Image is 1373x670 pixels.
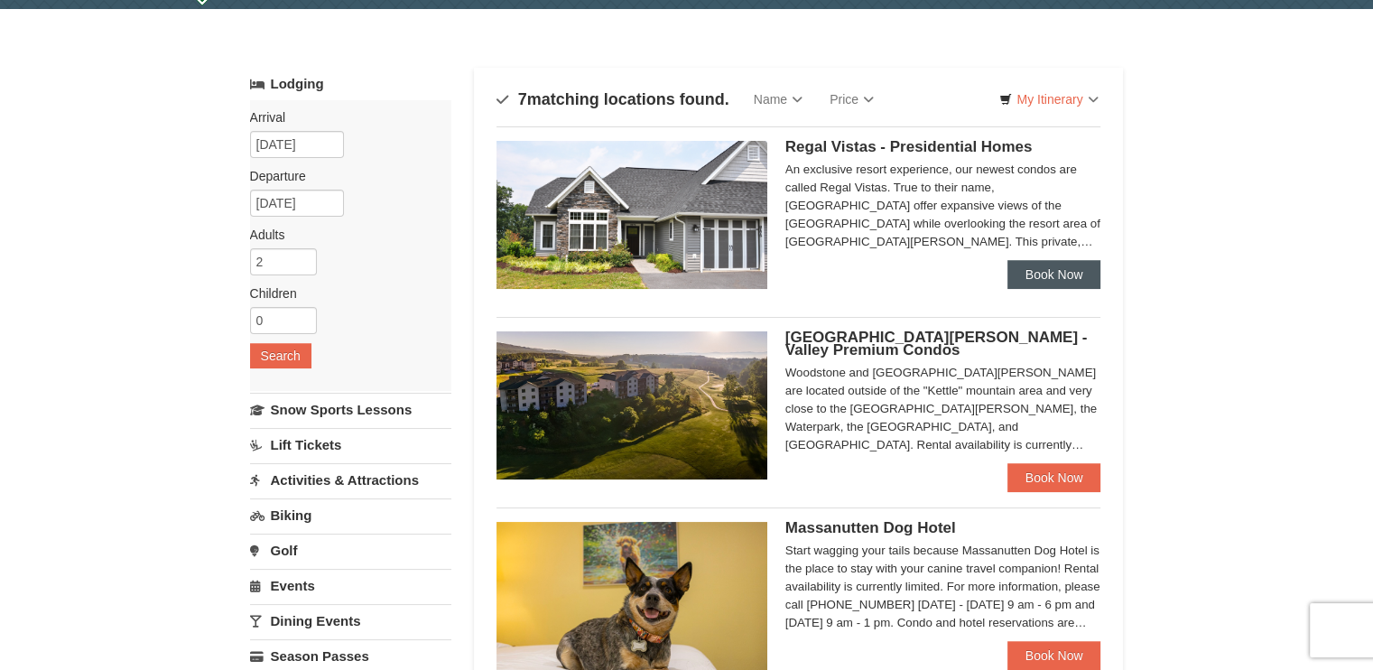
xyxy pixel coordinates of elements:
label: Departure [250,167,438,185]
img: 19219041-4-ec11c166.jpg [496,331,767,479]
a: Lodging [250,68,451,100]
a: Biking [250,498,451,532]
span: [GEOGRAPHIC_DATA][PERSON_NAME] - Valley Premium Condos [785,329,1088,358]
a: Book Now [1007,641,1101,670]
a: My Itinerary [988,86,1109,113]
span: 7 [518,90,527,108]
div: Woodstone and [GEOGRAPHIC_DATA][PERSON_NAME] are located outside of the "Kettle" mountain area an... [785,364,1101,454]
label: Arrival [250,108,438,126]
a: Activities & Attractions [250,463,451,497]
div: An exclusive resort experience, our newest condos are called Regal Vistas. True to their name, [G... [785,161,1101,251]
button: Search [250,343,311,368]
a: Golf [250,534,451,567]
h4: matching locations found. [496,90,729,108]
a: Book Now [1007,260,1101,289]
div: Start wagging your tails because Massanutten Dog Hotel is the place to stay with your canine trav... [785,542,1101,632]
img: 19218991-1-902409a9.jpg [496,141,767,289]
a: Events [250,569,451,602]
a: Dining Events [250,604,451,637]
a: Snow Sports Lessons [250,393,451,426]
a: Price [816,81,887,117]
label: Children [250,284,438,302]
label: Adults [250,226,438,244]
span: Regal Vistas - Presidential Homes [785,138,1033,155]
a: Lift Tickets [250,428,451,461]
a: Name [740,81,816,117]
a: Book Now [1007,463,1101,492]
img: 27428181-5-81c892a3.jpg [496,522,767,670]
span: Massanutten Dog Hotel [785,519,956,536]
